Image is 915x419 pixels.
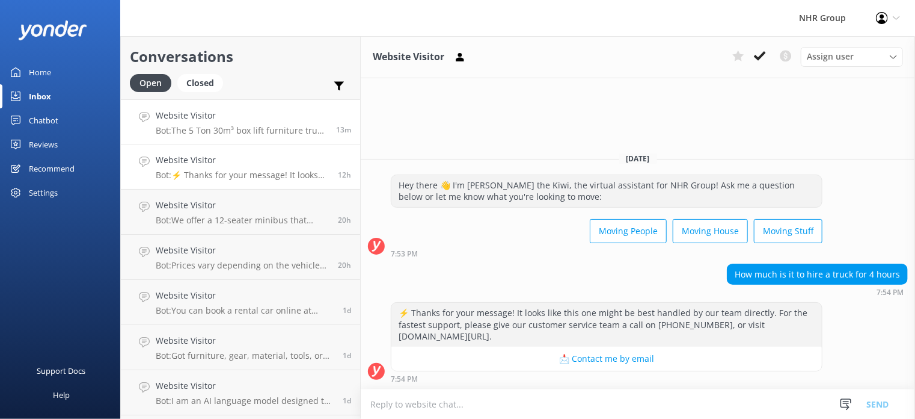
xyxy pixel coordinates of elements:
[121,325,360,370] a: Website VisitorBot:Got furniture, gear, material, tools, or freight to move? Take our quiz to fin...
[121,280,360,325] a: Website VisitorBot:You can book a rental car online at [URL][DOMAIN_NAME].1d
[391,175,822,207] div: Hey there 👋 I'm [PERSON_NAME] the Kiwi, the virtual assistant for NHR Group! Ask me a question be...
[391,303,822,347] div: ⚡ Thanks for your message! It looks like this one might be best handled by our team directly. For...
[343,305,351,315] span: Oct 08 2025 07:12am (UTC +13:00) Pacific/Auckland
[156,125,327,136] p: Bot: The 5 Ton 30m³ box lift furniture truck is designed for bigger moves and is available in [GE...
[29,108,58,132] div: Chatbot
[156,396,334,406] p: Bot: I am an AI language model designed to answer your questions based on a knowledge base provid...
[338,170,351,180] span: Oct 08 2025 07:54pm (UTC +13:00) Pacific/Auckland
[391,347,822,371] button: 📩 Contact me by email
[391,376,418,383] strong: 7:54 PM
[807,50,854,63] span: Assign user
[121,190,360,235] a: Website VisitorBot:We offer a 12-seater minibus that might suit your needs. It comfortably seats ...
[18,20,87,40] img: yonder-white-logo.png
[391,374,822,383] div: Oct 08 2025 07:54pm (UTC +13:00) Pacific/Auckland
[121,99,360,144] a: Website VisitorBot:The 5 Ton 30m³ box lift furniture truck is designed for bigger moves and is av...
[336,125,351,135] span: Oct 09 2025 07:49am (UTC +13:00) Pacific/Auckland
[156,154,329,167] h4: Website Visitor
[343,396,351,406] span: Oct 07 2025 08:17pm (UTC +13:00) Pacific/Auckland
[754,219,822,243] button: Moving Stuff
[177,76,229,89] a: Closed
[727,264,907,285] div: How much is it to hire a truck for 4 hours
[29,181,58,205] div: Settings
[130,74,171,92] div: Open
[37,359,86,383] div: Support Docs
[619,154,657,164] span: [DATE]
[338,260,351,270] span: Oct 08 2025 11:05am (UTC +13:00) Pacific/Auckland
[29,132,58,157] div: Reviews
[156,109,327,122] h4: Website Visitor
[156,244,329,257] h4: Website Visitor
[177,74,223,92] div: Closed
[156,350,334,361] p: Bot: Got furniture, gear, material, tools, or freight to move? Take our quiz to find the best veh...
[391,249,822,258] div: Oct 08 2025 07:53pm (UTC +13:00) Pacific/Auckland
[343,350,351,361] span: Oct 07 2025 09:26pm (UTC +13:00) Pacific/Auckland
[801,47,903,66] div: Assign User
[121,235,360,280] a: Website VisitorBot:Prices vary depending on the vehicle type, location, and your specific rental ...
[29,84,51,108] div: Inbox
[156,170,329,181] p: Bot: ⚡ Thanks for your message! It looks like this one might be best handled by our team directly...
[373,49,444,65] h3: Website Visitor
[29,60,51,84] div: Home
[727,288,908,296] div: Oct 08 2025 07:54pm (UTC +13:00) Pacific/Auckland
[156,199,329,212] h4: Website Visitor
[156,215,329,226] p: Bot: We offer a 12-seater minibus that might suit your needs. It comfortably seats up to 12 peopl...
[156,334,334,347] h4: Website Visitor
[156,289,334,302] h4: Website Visitor
[130,76,177,89] a: Open
[53,383,70,407] div: Help
[156,260,329,271] p: Bot: Prices vary depending on the vehicle type, location, and your specific rental needs. For the...
[391,250,418,258] strong: 7:53 PM
[121,370,360,415] a: Website VisitorBot:I am an AI language model designed to answer your questions based on a knowled...
[130,45,351,68] h2: Conversations
[29,157,75,181] div: Recommend
[673,219,748,243] button: Moving House
[877,289,904,296] strong: 7:54 PM
[156,379,334,393] h4: Website Visitor
[590,219,667,243] button: Moving People
[156,305,334,316] p: Bot: You can book a rental car online at [URL][DOMAIN_NAME].
[338,215,351,225] span: Oct 08 2025 11:08am (UTC +13:00) Pacific/Auckland
[121,144,360,190] a: Website VisitorBot:⚡ Thanks for your message! It looks like this one might be best handled by our...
